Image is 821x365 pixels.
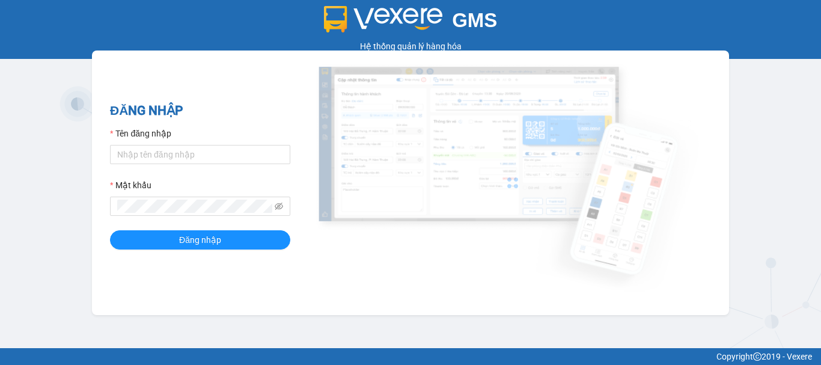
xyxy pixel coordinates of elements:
[753,352,761,361] span: copyright
[110,127,171,140] label: Tên đăng nhập
[110,145,290,164] input: Tên đăng nhập
[3,40,818,53] div: Hệ thống quản lý hàng hóa
[110,230,290,250] button: Đăng nhập
[110,179,151,192] label: Mật khẩu
[179,233,221,247] span: Đăng nhập
[110,101,290,121] h2: ĐĂNG NHẬP
[452,9,497,31] span: GMS
[324,6,443,32] img: logo 2
[9,350,812,363] div: Copyright 2019 - Vexere
[275,202,283,210] span: eye-invisible
[324,18,498,28] a: GMS
[117,200,272,213] input: Mật khẩu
